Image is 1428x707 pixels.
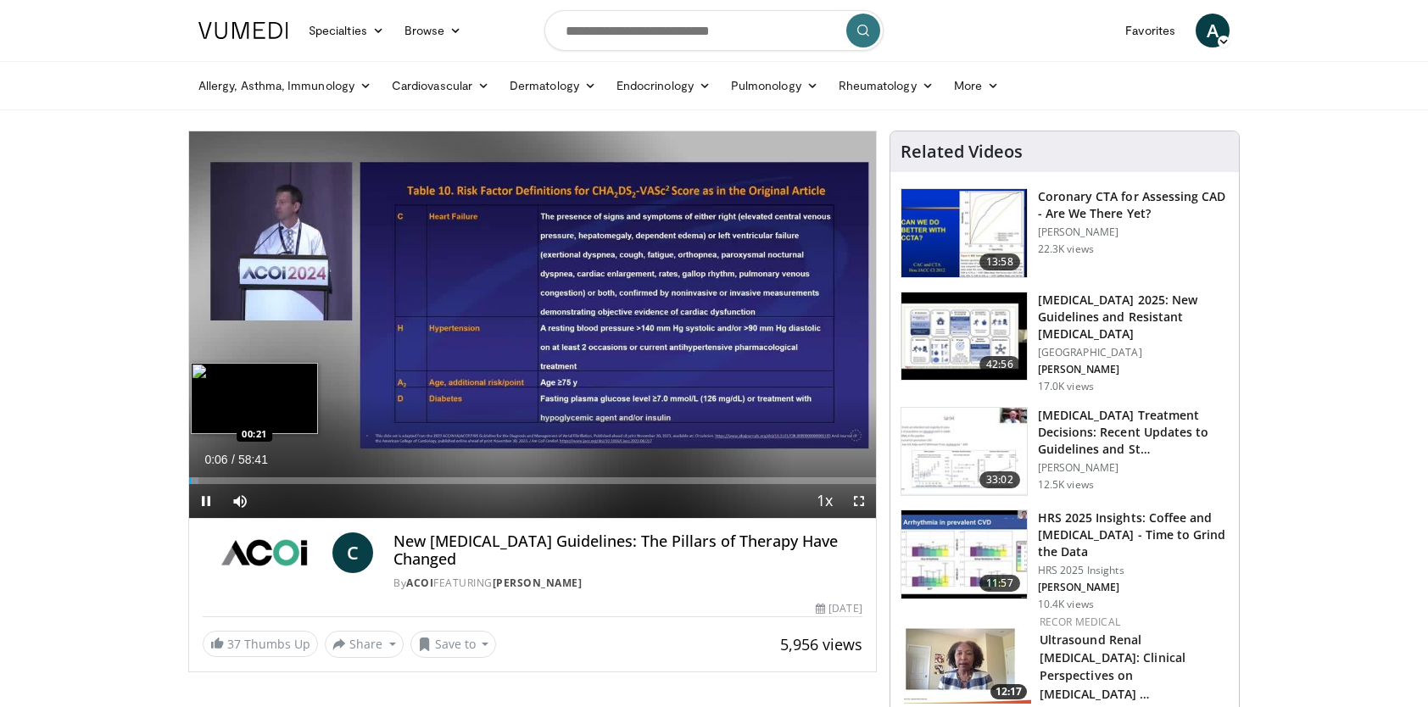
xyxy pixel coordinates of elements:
[828,69,944,103] a: Rheumatology
[1038,478,1094,492] p: 12.5K views
[901,510,1027,598] img: 25c04896-53d6-4a05-9178-9b8aabfb644a.150x105_q85_crop-smart_upscale.jpg
[1038,407,1229,458] h3: [MEDICAL_DATA] Treatment Decisions: Recent Updates to Guidelines and St…
[198,22,288,39] img: VuMedi Logo
[1038,380,1094,393] p: 17.0K views
[816,601,862,616] div: [DATE]
[393,532,862,569] h4: New [MEDICAL_DATA] Guidelines: The Pillars of Therapy Have Changed
[901,189,1027,277] img: 34b2b9a4-89e5-4b8c-b553-8a638b61a706.150x105_q85_crop-smart_upscale.jpg
[901,188,1229,278] a: 13:58 Coronary CTA for Assessing CAD - Are We There Yet? [PERSON_NAME] 22.3K views
[231,453,235,466] span: /
[1038,598,1094,611] p: 10.4K views
[904,615,1031,704] img: db5eb954-b69d-40f8-a012-f5d3258e0349.150x105_q85_crop-smart_upscale.jpg
[406,576,433,590] a: ACOI
[394,14,472,47] a: Browse
[1196,14,1230,47] a: A
[188,69,382,103] a: Allergy, Asthma, Immunology
[1038,242,1094,256] p: 22.3K views
[979,253,1020,270] span: 13:58
[1038,188,1229,222] h3: Coronary CTA for Assessing CAD - Are We There Yet?
[393,576,862,591] div: By FEATURING
[1115,14,1185,47] a: Favorites
[979,471,1020,488] span: 33:02
[808,484,842,518] button: Playback Rate
[1038,346,1229,359] p: [GEOGRAPHIC_DATA]
[1038,509,1229,560] h3: HRS 2025 Insights: Coffee and [MEDICAL_DATA] - Time to Grind the Data
[1038,581,1229,594] p: [PERSON_NAME]
[606,69,721,103] a: Endocrinology
[223,484,257,518] button: Mute
[189,131,876,519] video-js: Video Player
[721,69,828,103] a: Pulmonology
[325,631,404,658] button: Share
[203,532,326,573] img: ACOI
[298,14,394,47] a: Specialties
[191,363,318,434] img: image.jpeg
[979,356,1020,373] span: 42:56
[410,631,497,658] button: Save to
[227,636,241,652] span: 37
[203,631,318,657] a: 37 Thumbs Up
[1038,225,1229,239] p: [PERSON_NAME]
[901,292,1229,393] a: 42:56 [MEDICAL_DATA] 2025: New Guidelines and Resistant [MEDICAL_DATA] [GEOGRAPHIC_DATA] [PERSON_...
[990,684,1027,699] span: 12:17
[979,575,1020,592] span: 11:57
[238,453,268,466] span: 58:41
[944,69,1009,103] a: More
[382,69,499,103] a: Cardiovascular
[189,484,223,518] button: Pause
[204,453,227,466] span: 0:06
[1038,564,1229,577] p: HRS 2025 Insights
[780,634,862,654] span: 5,956 views
[901,142,1023,162] h4: Related Videos
[332,532,373,573] a: C
[901,408,1027,496] img: 6f79f02c-3240-4454-8beb-49f61d478177.150x105_q85_crop-smart_upscale.jpg
[1038,292,1229,342] h3: [MEDICAL_DATA] 2025: New Guidelines and Resistant [MEDICAL_DATA]
[499,69,606,103] a: Dermatology
[901,292,1027,381] img: 280bcb39-0f4e-42eb-9c44-b41b9262a277.150x105_q85_crop-smart_upscale.jpg
[1038,363,1229,376] p: [PERSON_NAME]
[901,407,1229,497] a: 33:02 [MEDICAL_DATA] Treatment Decisions: Recent Updates to Guidelines and St… [PERSON_NAME] 12.5...
[1040,632,1185,701] a: Ultrasound Renal [MEDICAL_DATA]: Clinical Perspectives on [MEDICAL_DATA] …
[842,484,876,518] button: Fullscreen
[189,477,876,484] div: Progress Bar
[904,615,1031,704] a: 12:17
[544,10,884,51] input: Search topics, interventions
[901,509,1229,611] a: 11:57 HRS 2025 Insights: Coffee and [MEDICAL_DATA] - Time to Grind the Data HRS 2025 Insights [PE...
[1038,461,1229,475] p: [PERSON_NAME]
[493,576,583,590] a: [PERSON_NAME]
[1040,615,1120,629] a: Recor Medical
